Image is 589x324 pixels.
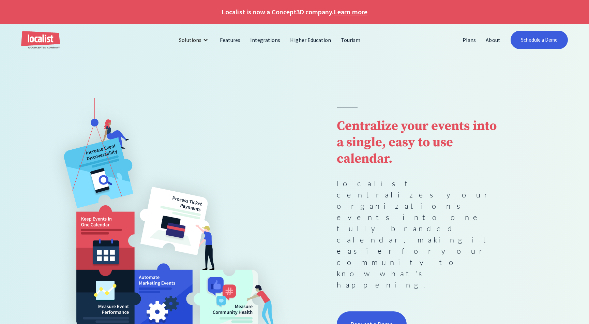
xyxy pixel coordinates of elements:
a: Tourism [336,32,365,48]
a: Higher Education [285,32,336,48]
a: Learn more [334,7,367,17]
div: Solutions [179,36,201,44]
p: Localist centralizes your organization's events into one fully-branded calendar, making it easier... [337,178,505,290]
a: Integrations [245,32,285,48]
a: Schedule a Demo [511,31,568,49]
div: Solutions [174,32,215,48]
a: About [481,32,505,48]
strong: Centralize your events into a single, easy to use calendar. [337,118,497,167]
a: Plans [458,32,481,48]
a: home [21,31,60,49]
a: Features [215,32,245,48]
